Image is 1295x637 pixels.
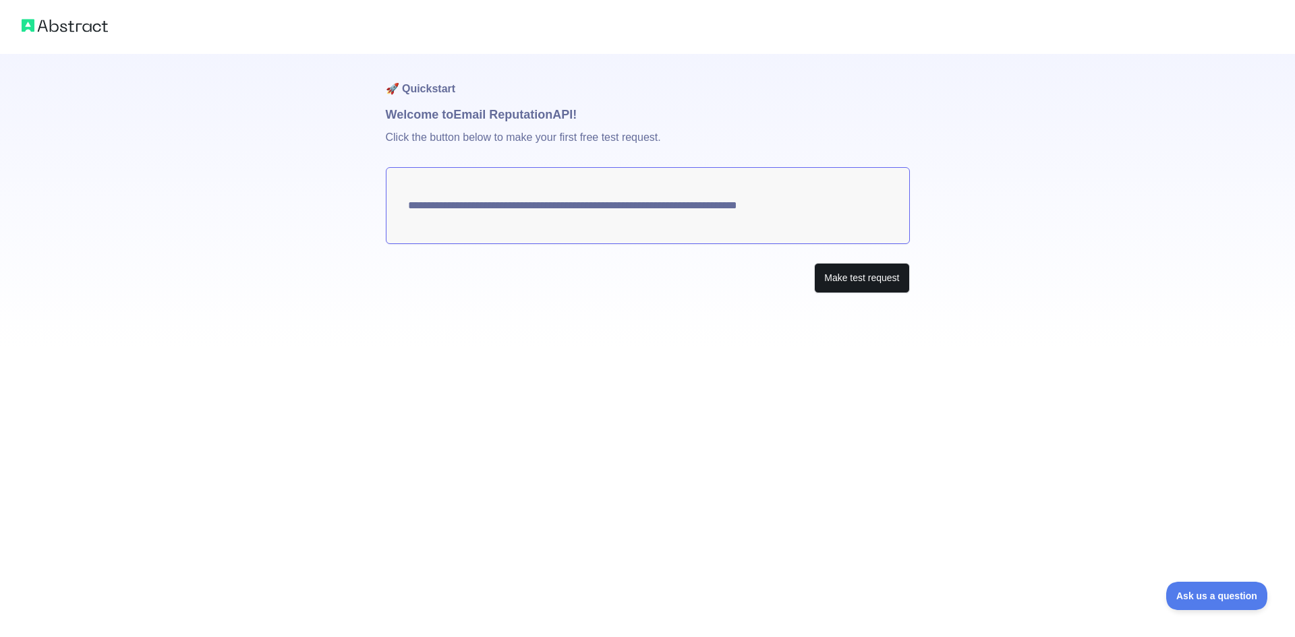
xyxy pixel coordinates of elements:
[386,124,910,167] p: Click the button below to make your first free test request.
[814,263,909,293] button: Make test request
[22,16,108,35] img: Abstract logo
[1166,582,1268,610] iframe: Toggle Customer Support
[386,105,910,124] h1: Welcome to Email Reputation API!
[386,54,910,105] h1: 🚀 Quickstart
